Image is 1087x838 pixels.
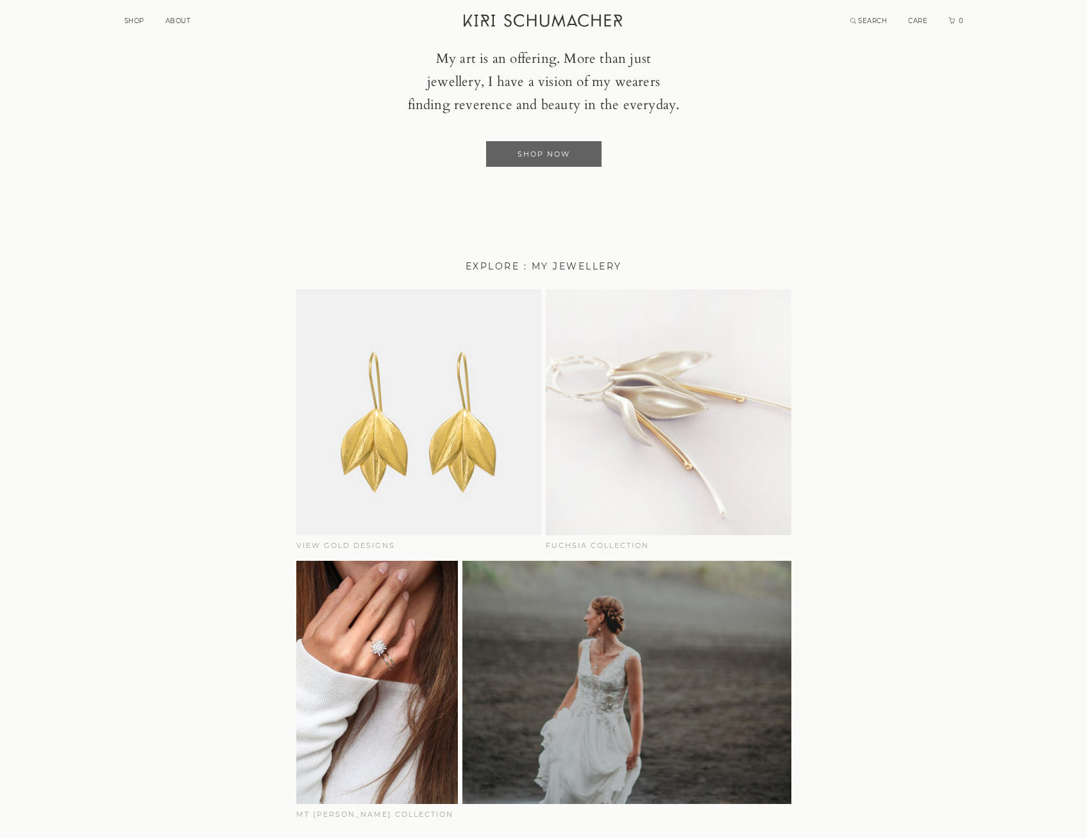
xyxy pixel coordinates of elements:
[296,541,395,550] span: View Gold Designs
[546,289,791,551] a: Fuchsia Collection
[436,49,560,68] span: My art is an offering.
[408,49,680,114] span: More than just jewellery, I have a vision of my wearers finding reverence and beauty in the every...
[957,17,964,25] span: 0
[486,141,602,167] a: Shop Now
[948,17,964,25] a: Cart
[908,17,927,25] a: CARE
[456,6,632,38] a: Kiri Schumacher Home
[296,810,453,819] span: Mt [PERSON_NAME] Collection
[296,561,791,821] a: Mt [PERSON_NAME] Collection
[546,541,649,550] span: Fuchsia Collection
[296,259,791,275] h3: EXPLORE : MY JEWELLERY
[858,17,887,25] span: SEARCH
[165,17,191,25] a: ABOUT
[296,289,542,551] a: View Gold Designs
[124,17,144,25] a: SHOP
[850,17,888,25] a: Search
